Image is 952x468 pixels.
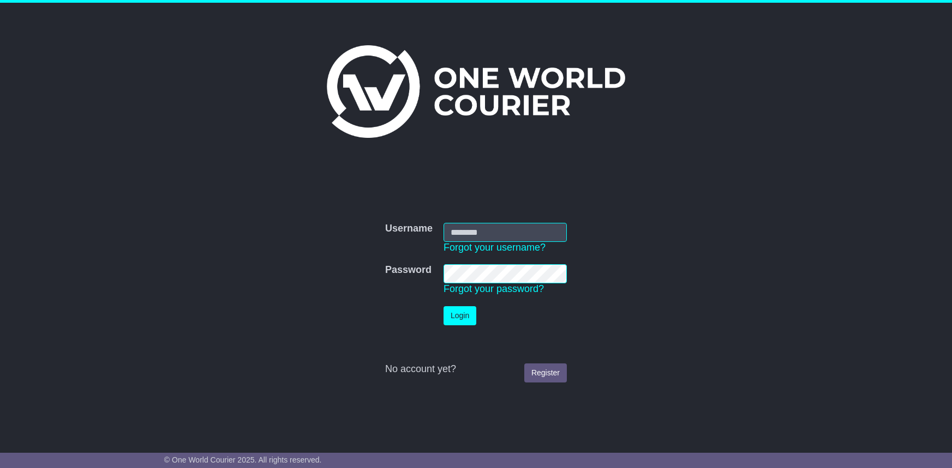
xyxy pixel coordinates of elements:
[385,363,567,375] div: No account yet?
[524,363,567,382] a: Register
[164,455,322,464] span: © One World Courier 2025. All rights reserved.
[385,264,432,276] label: Password
[444,283,544,294] a: Forgot your password?
[444,242,546,253] a: Forgot your username?
[327,45,625,138] img: One World
[385,223,433,235] label: Username
[444,306,476,325] button: Login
